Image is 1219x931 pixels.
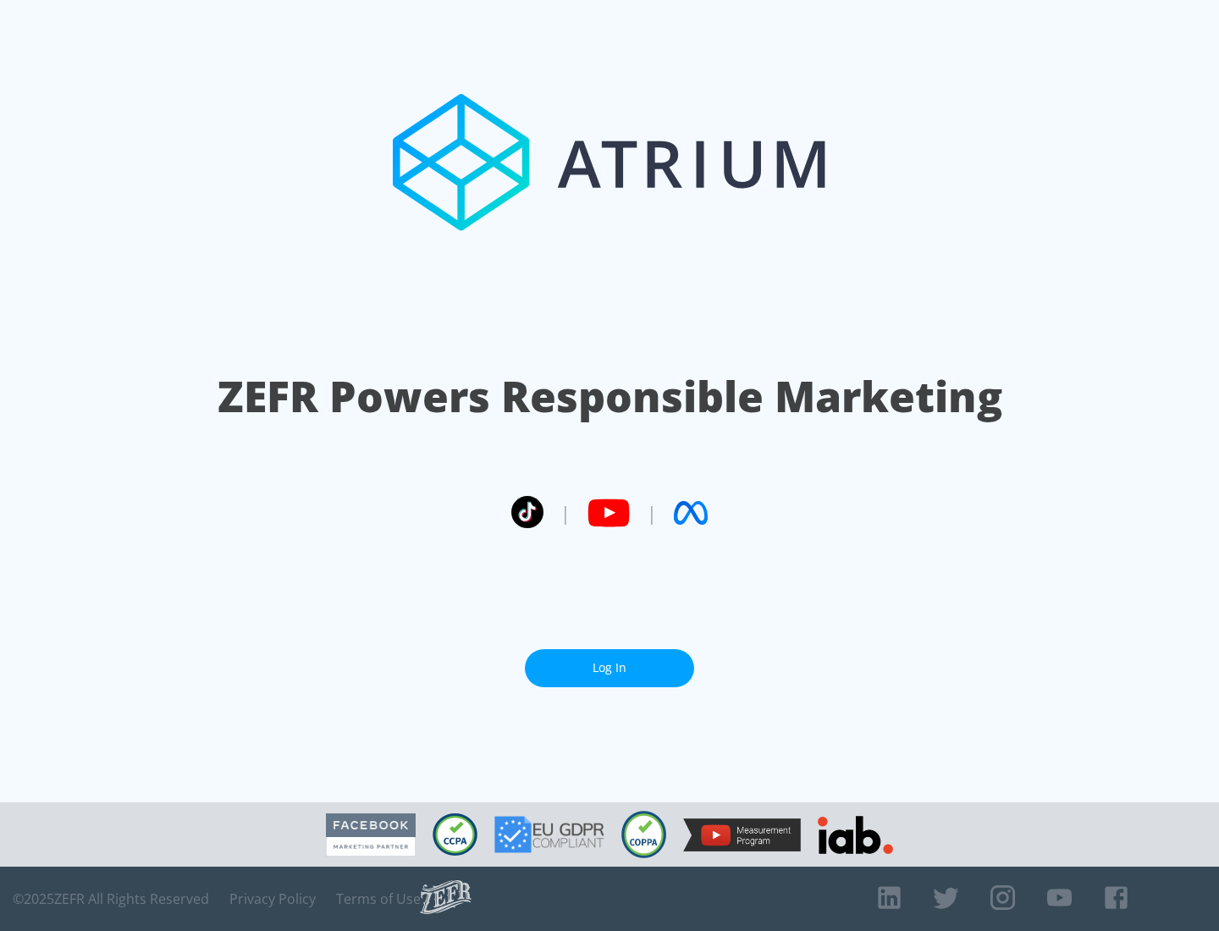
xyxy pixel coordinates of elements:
img: CCPA Compliant [433,813,477,856]
span: | [560,500,571,526]
h1: ZEFR Powers Responsible Marketing [218,367,1002,426]
span: © 2025 ZEFR All Rights Reserved [13,890,209,907]
a: Terms of Use [336,890,421,907]
a: Privacy Policy [229,890,316,907]
span: | [647,500,657,526]
img: YouTube Measurement Program [683,818,801,851]
img: GDPR Compliant [494,816,604,853]
a: Log In [525,649,694,687]
img: Facebook Marketing Partner [326,813,416,857]
img: IAB [818,816,893,854]
img: COPPA Compliant [621,811,666,858]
